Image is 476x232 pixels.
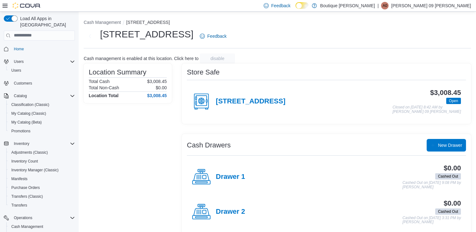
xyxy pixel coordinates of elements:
[14,141,29,146] span: Inventory
[444,164,461,172] h3: $0.00
[11,45,75,53] span: Home
[11,214,75,222] span: Operations
[216,97,285,106] h4: [STREET_ADDRESS]
[9,119,44,126] a: My Catalog (Beta)
[11,80,35,87] a: Customers
[9,184,75,191] span: Purchase Orders
[11,129,31,134] span: Promotions
[438,142,462,148] span: New Drawer
[402,216,461,224] p: Cashed Out on [DATE] 3:31 PM by [PERSON_NAME]
[9,223,46,230] a: Cash Management
[11,168,59,173] span: Inventory Manager (Classic)
[187,141,231,149] h3: Cash Drawers
[11,68,21,73] span: Users
[6,148,77,157] button: Adjustments (Classic)
[13,3,41,9] img: Cova
[9,193,45,200] a: Transfers (Classic)
[1,91,77,100] button: Catalog
[6,157,77,166] button: Inventory Count
[427,139,466,152] button: New Drawer
[216,208,245,216] h4: Drawer 2
[9,157,41,165] a: Inventory Count
[9,193,75,200] span: Transfers (Classic)
[9,67,24,74] a: Users
[11,92,75,100] span: Catalog
[147,79,167,84] p: $3,008.45
[6,183,77,192] button: Purchase Orders
[147,93,167,98] h4: $3,008.45
[14,93,27,98] span: Catalog
[156,85,167,90] p: $0.00
[14,59,24,64] span: Users
[11,194,43,199] span: Transfers (Classic)
[295,2,309,9] input: Dark Mode
[6,192,77,201] button: Transfers (Classic)
[438,209,458,214] span: Cashed Out
[9,157,75,165] span: Inventory Count
[9,119,75,126] span: My Catalog (Beta)
[9,166,75,174] span: Inventory Manager (Classic)
[6,66,77,75] button: Users
[84,20,121,25] button: Cash Management
[9,202,30,209] a: Transfers
[89,69,146,76] h3: Location Summary
[89,93,119,98] h4: Location Total
[381,2,389,9] div: Angelica 09 Ruelas
[320,2,375,9] p: Boutique [PERSON_NAME]
[14,47,24,52] span: Home
[11,79,75,87] span: Customers
[9,175,30,183] a: Manifests
[444,200,461,207] h3: $0.00
[9,101,52,108] a: Classification (Classic)
[393,105,461,114] p: Closed on [DATE] 8:42 AM by [PERSON_NAME] 09 [PERSON_NAME]
[11,140,75,147] span: Inventory
[11,111,46,116] span: My Catalog (Classic)
[9,110,75,117] span: My Catalog (Classic)
[9,110,49,117] a: My Catalog (Classic)
[9,149,75,156] span: Adjustments (Classic)
[9,202,75,209] span: Transfers
[11,45,26,53] a: Home
[216,173,245,181] h4: Drawer 1
[6,127,77,135] button: Promotions
[84,30,96,42] button: Next
[9,67,75,74] span: Users
[14,81,32,86] span: Customers
[9,223,75,230] span: Cash Management
[1,79,77,88] button: Customers
[100,28,193,41] h1: [STREET_ADDRESS]
[197,30,229,42] a: Feedback
[84,56,199,61] p: Cash management is enabled at this location. Click here to
[402,181,461,189] p: Cashed Out on [DATE] 9:08 PM by [PERSON_NAME]
[391,2,471,9] p: [PERSON_NAME] 09 [PERSON_NAME]
[9,127,75,135] span: Promotions
[6,174,77,183] button: Manifests
[6,201,77,210] button: Transfers
[6,100,77,109] button: Classification (Classic)
[89,85,119,90] h6: Total Non-Cash
[1,57,77,66] button: Users
[11,120,42,125] span: My Catalog (Beta)
[11,159,38,164] span: Inventory Count
[271,3,290,9] span: Feedback
[6,118,77,127] button: My Catalog (Beta)
[9,166,61,174] a: Inventory Manager (Classic)
[11,185,40,190] span: Purchase Orders
[9,184,42,191] a: Purchase Orders
[210,55,224,62] span: disable
[11,203,27,208] span: Transfers
[11,176,27,181] span: Manifests
[383,2,387,9] span: A0
[1,213,77,222] button: Operations
[11,58,26,65] button: Users
[378,2,379,9] p: |
[84,19,471,27] nav: An example of EuiBreadcrumbs
[200,53,235,64] button: disable
[11,102,49,107] span: Classification (Classic)
[9,127,33,135] a: Promotions
[6,166,77,174] button: Inventory Manager (Classic)
[430,89,461,97] h3: $3,008.45
[1,44,77,53] button: Home
[435,173,461,180] span: Cashed Out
